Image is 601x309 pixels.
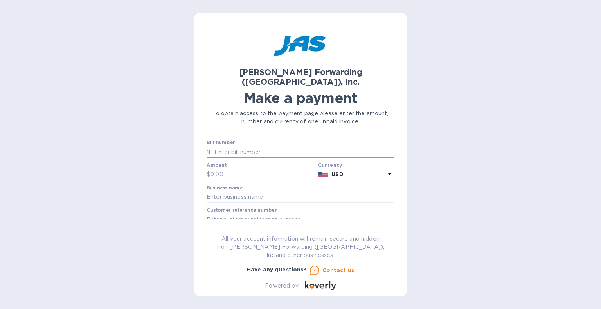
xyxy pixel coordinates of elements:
p: To obtain access to the payment page please enter the amount, number and currency of one unpaid i... [207,109,394,126]
input: Enter customer reference number [207,214,394,225]
label: Business name [207,186,243,190]
u: Contact us [322,267,354,273]
h1: Make a payment [207,90,394,106]
b: Have any questions? [247,266,307,273]
b: USD [331,171,343,177]
p: Powered by [265,282,298,290]
input: 0.00 [210,169,315,180]
input: Enter business name [207,191,394,203]
b: [PERSON_NAME] Forwarding ([GEOGRAPHIC_DATA]), Inc. [239,67,362,87]
label: Bill number [207,141,235,145]
label: Amount [207,163,227,168]
p: № [207,148,213,156]
p: All your account information will remain secure and hidden from [PERSON_NAME] Forwarding ([GEOGRA... [207,235,394,259]
img: USD [318,172,329,177]
label: Customer reference number [207,208,277,213]
b: Currency [318,162,342,168]
p: $ [207,170,210,179]
input: Enter bill number [213,146,394,158]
